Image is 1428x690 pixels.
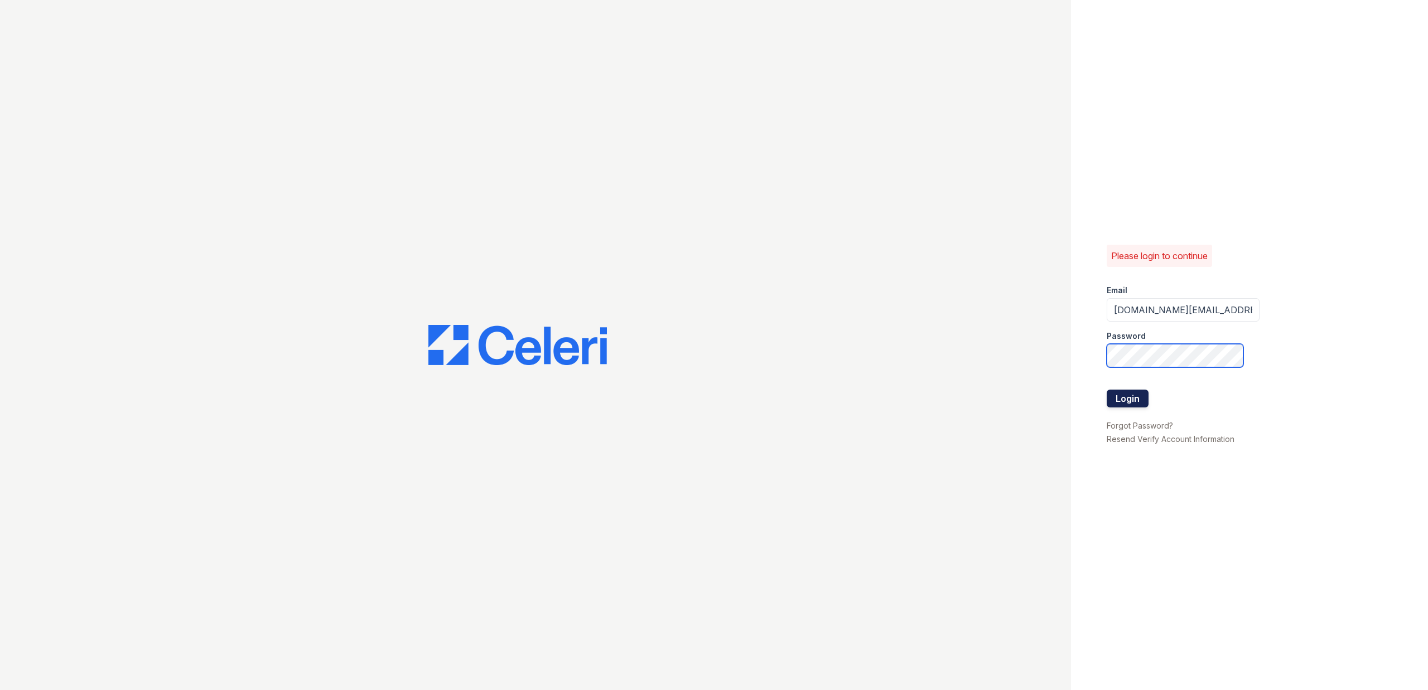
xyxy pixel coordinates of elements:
button: Login [1107,390,1149,407]
img: CE_Logo_Blue-a8612792a0a2168367f1c8372b55b34899dd931a85d93a1a3d3e32e68fde9ad4.png [428,325,607,365]
label: Email [1107,285,1127,296]
p: Please login to continue [1111,249,1208,263]
a: Resend Verify Account Information [1107,434,1234,444]
a: Forgot Password? [1107,421,1173,430]
label: Password [1107,331,1146,342]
